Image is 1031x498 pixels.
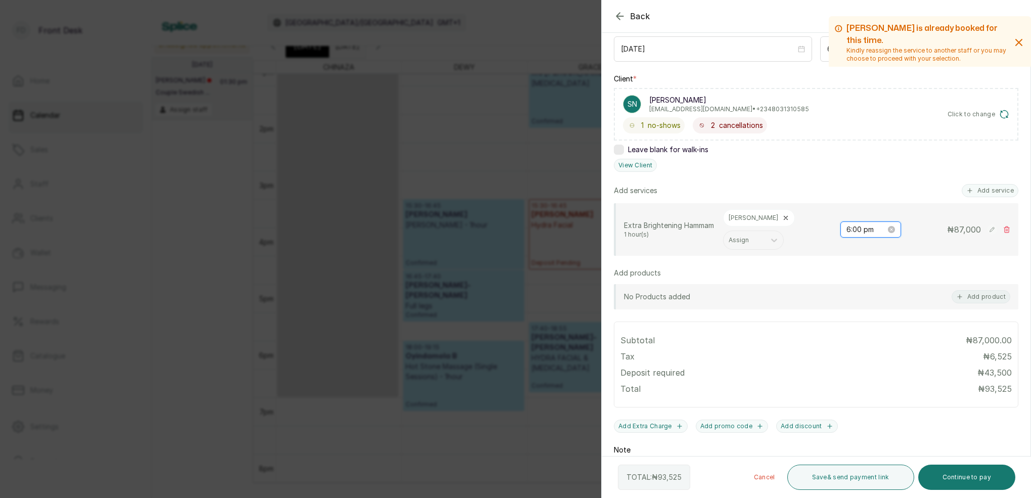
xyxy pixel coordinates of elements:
p: ₦87,000.00 [966,334,1012,346]
input: Select date [621,43,796,55]
p: [PERSON_NAME] [729,214,778,222]
p: Subtotal [620,334,655,346]
span: cancellations [719,120,763,130]
button: Add Extra Charge [614,420,688,433]
p: ₦ [978,383,1012,395]
span: 43,500 [984,368,1012,378]
h2: [PERSON_NAME] is already booked for this time. [846,22,1009,47]
p: Add services [614,186,657,196]
p: Extra Brightening Hammam [624,220,715,231]
button: Add promo code [696,420,768,433]
p: No Products added [624,292,690,302]
span: 93,525 [985,384,1012,394]
p: Deposit required [620,367,685,379]
span: Back [630,10,650,22]
label: Note [614,445,631,455]
button: View Client [614,159,657,172]
span: 87,000 [954,224,981,235]
span: 2 [711,120,715,130]
span: 1 [641,120,644,130]
p: ₦ [983,350,1012,363]
label: Client [614,74,637,84]
p: ₦ [977,367,1012,379]
span: no-shows [648,120,681,130]
p: Add products [614,268,661,278]
span: 93,525 [658,473,682,481]
button: Add discount [776,420,838,433]
span: close-circle [888,226,895,233]
p: [EMAIL_ADDRESS][DOMAIN_NAME] • +234 8031310585 [649,105,809,113]
button: Cancel [746,465,783,490]
span: Click to change [948,110,996,118]
p: SN [627,99,637,109]
button: Back [614,10,650,22]
span: Leave blank for walk-ins [628,145,708,155]
button: Click to change [948,109,1010,119]
button: Continue to pay [918,465,1016,490]
p: Kindly reassign the service to another staff or you may choose to proceed with your selection. [846,47,1009,63]
p: Tax [620,350,635,363]
p: [PERSON_NAME] [649,95,809,105]
p: ₦ [947,223,981,236]
button: Save& send payment link [787,465,914,490]
p: TOTAL: ₦ [626,472,682,482]
button: Add service [962,184,1018,197]
p: 1 hour(s) [624,231,715,239]
span: 6,525 [990,351,1012,361]
input: Select time [827,43,1002,55]
button: Add product [952,290,1010,303]
p: Total [620,383,641,395]
input: Select time [846,224,886,235]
